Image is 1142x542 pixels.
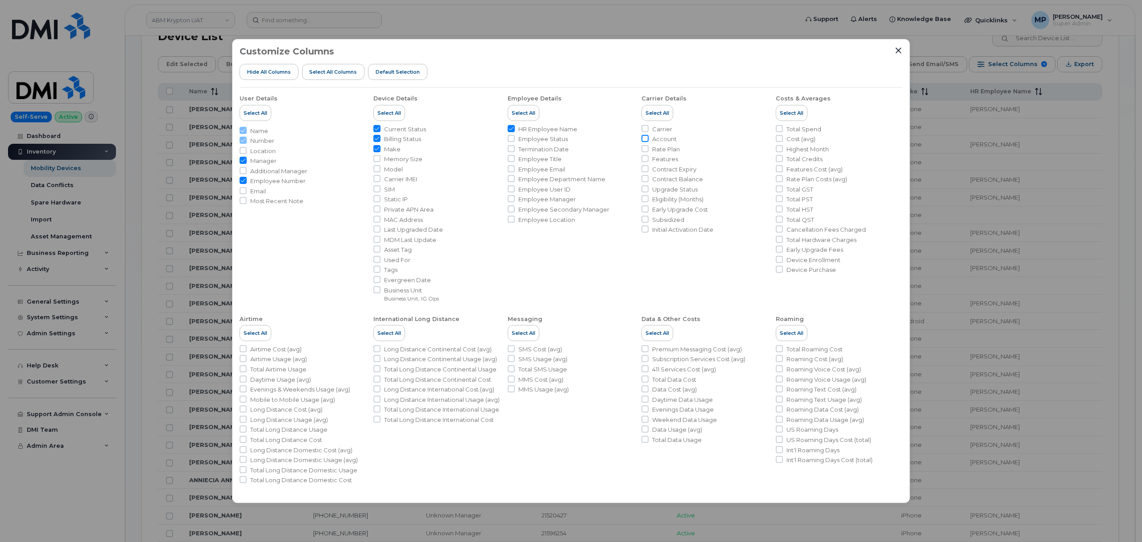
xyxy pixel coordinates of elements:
h3: Customize Columns [240,46,334,56]
span: Int'l Roaming Days [786,446,840,454]
span: Employee Email [518,165,565,174]
span: MAC Address [384,216,423,224]
span: Email [250,187,266,196]
div: Employee Details [508,95,562,103]
span: Long Distance Usage (avg) [250,416,328,424]
span: Carrier IMEI [384,175,417,183]
span: Employee Location [518,216,575,224]
span: Highest Month [786,145,829,154]
span: Total Hardware Charges [786,236,856,244]
button: Select All [776,105,807,121]
span: Mobile to Mobile Usage (avg) [250,396,335,404]
span: Initial Activation Date [652,225,713,234]
span: Memory Size [384,155,422,163]
span: Billing Status [384,135,421,143]
span: Evergreen Date [384,276,431,284]
span: Employee User ID [518,185,571,194]
div: User Details [240,95,277,103]
span: Business Unit [384,286,439,295]
span: Roaming Text Cost (avg) [786,385,856,394]
span: Asset Tag [384,246,412,254]
span: Rate Plan [652,145,680,154]
span: Total Long Distance Usage [250,425,327,434]
span: Rate Plan Costs (avg) [786,175,847,183]
span: Roaming Data Usage (avg) [786,416,864,424]
span: Model [384,165,403,174]
span: Total Credits [786,155,823,163]
span: Features [652,155,678,163]
span: Int'l Roaming Days Cost (total) [786,456,873,464]
span: Location [250,147,276,155]
span: Total Long Distance Cost [250,436,322,444]
small: Business Unit, IG Ops [384,295,439,302]
div: Costs & Averages [776,95,831,103]
span: Early Upgrade Fees [786,246,843,254]
span: Total Long Distance Continental Cost [384,375,491,384]
span: Features Cost (avg) [786,165,843,174]
span: Long Distance International Cost (avg) [384,385,494,394]
button: Close [894,46,902,54]
span: Contract Balance [652,175,703,183]
span: Weekend Data Usage [652,416,717,424]
button: Select All [641,325,673,341]
button: Select All [508,325,539,341]
button: Select All [240,105,271,121]
span: MMS Cost (avg) [518,375,563,384]
span: 411 Services Cost (avg) [652,365,716,374]
span: Total Long Distance Domestic Usage [250,466,357,475]
span: Data Usage (avg) [652,425,702,434]
span: HR Employee Name [518,125,577,133]
span: Eligibility (Months) [652,195,703,204]
span: Select All [512,329,535,337]
span: Long Distance International Usage (avg) [384,396,500,404]
span: Long Distance Continental Cost (avg) [384,345,492,354]
div: Airtime [240,315,263,323]
span: Data Cost (avg) [652,385,697,394]
div: Carrier Details [641,95,687,103]
span: Account [652,135,677,143]
span: Most Recent Note [250,197,303,205]
div: Messaging [508,315,542,323]
span: Manager [250,157,277,165]
span: SMS Usage (avg) [518,355,567,363]
span: Select all Columns [309,68,357,75]
button: Select all Columns [302,64,365,80]
span: Roaming Data Cost (avg) [786,405,859,414]
span: Carrier [652,125,672,133]
button: Select All [776,325,807,341]
span: Total Spend [786,125,821,133]
span: Tags [384,266,397,274]
span: Roaming Voice Usage (avg) [786,375,866,384]
div: Roaming [776,315,804,323]
span: Daytime Data Usage [652,396,713,404]
button: Select All [373,325,405,341]
span: Last Upgraded Date [384,225,443,234]
div: Device Details [373,95,418,103]
span: Static IP [384,195,408,204]
span: Device Enrollment [786,256,840,264]
span: Roaming Text Usage (avg) [786,396,862,404]
span: Total QST [786,216,814,224]
span: Select All [780,109,803,117]
span: Long Distance Domestic Usage (avg) [250,456,358,464]
span: Total HST [786,205,813,214]
span: Subsidized [652,216,684,224]
span: Contract Expiry [652,165,696,174]
span: Total GST [786,185,813,194]
span: Employee Number [250,177,306,185]
span: Total Long Distance International Cost [384,416,494,424]
span: Used For [384,256,410,264]
span: Select All [645,329,669,337]
span: Total PST [786,195,813,204]
span: Evenings Data Usage [652,405,714,414]
div: International Long Distance [373,315,459,323]
span: Total SMS Usage [518,365,567,374]
div: Data & Other Costs [641,315,700,323]
span: MDM Last Update [384,236,436,244]
span: Additional Manager [250,167,307,175]
span: US Roaming Days Cost (total) [786,436,871,444]
span: Long Distance Continental Usage (avg) [384,355,497,363]
span: Employee Secondary Manager [518,205,609,214]
button: Default Selection [368,64,427,80]
span: Employee Title [518,155,562,163]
